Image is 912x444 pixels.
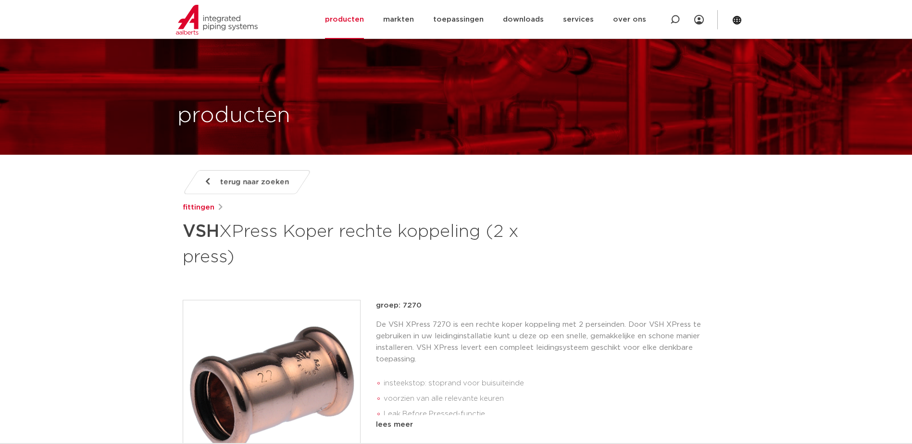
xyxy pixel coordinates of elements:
h1: producten [177,100,290,131]
a: fittingen [183,202,214,213]
p: groep: 7270 [376,300,730,311]
div: lees meer [376,419,730,431]
strong: VSH [183,223,219,240]
li: Leak Before Pressed-functie [384,407,730,422]
a: terug naar zoeken [182,170,311,194]
p: De VSH XPress 7270 is een rechte koper koppeling met 2 perseinden. Door VSH XPress te gebruiken i... [376,319,730,365]
span: terug naar zoeken [220,174,289,190]
li: voorzien van alle relevante keuren [384,391,730,407]
li: insteekstop: stoprand voor buisuiteinde [384,376,730,391]
h1: XPress Koper rechte koppeling (2 x press) [183,217,544,269]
